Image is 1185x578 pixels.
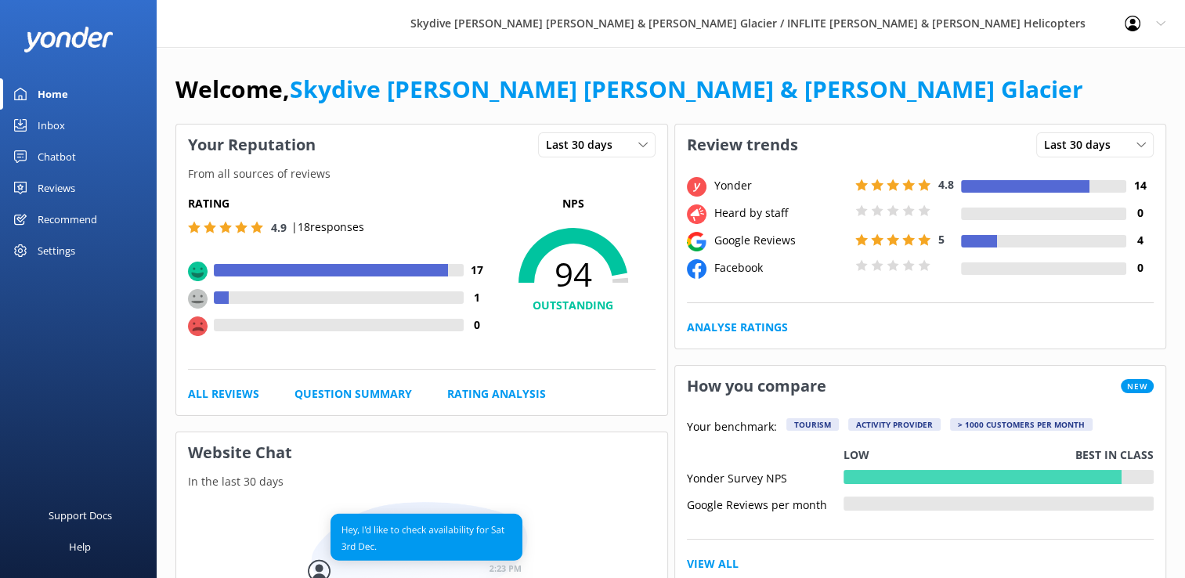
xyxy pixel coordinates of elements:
[271,220,287,235] span: 4.9
[687,497,844,511] div: Google Reviews per month
[38,172,75,204] div: Reviews
[176,165,667,182] p: From all sources of reviews
[1121,379,1154,393] span: New
[69,531,91,562] div: Help
[290,73,1083,105] a: Skydive [PERSON_NAME] [PERSON_NAME] & [PERSON_NAME] Glacier
[675,125,810,165] h3: Review trends
[176,125,327,165] h3: Your Reputation
[176,473,667,490] p: In the last 30 days
[23,27,114,52] img: yonder-white-logo.png
[938,232,945,247] span: 5
[710,259,851,276] div: Facebook
[844,446,869,464] p: Low
[950,418,1093,431] div: > 1000 customers per month
[546,136,622,154] span: Last 30 days
[491,297,656,314] h4: OUTSTANDING
[38,204,97,235] div: Recommend
[938,177,954,192] span: 4.8
[710,177,851,194] div: Yonder
[447,385,546,403] a: Rating Analysis
[294,385,412,403] a: Question Summary
[675,366,838,406] h3: How you compare
[49,500,112,531] div: Support Docs
[38,141,76,172] div: Chatbot
[188,195,491,212] h5: Rating
[188,385,259,403] a: All Reviews
[176,432,667,473] h3: Website Chat
[464,262,491,279] h4: 17
[687,319,788,336] a: Analyse Ratings
[464,289,491,306] h4: 1
[1044,136,1120,154] span: Last 30 days
[786,418,839,431] div: Tourism
[38,78,68,110] div: Home
[491,255,656,294] span: 94
[1075,446,1154,464] p: Best in class
[464,316,491,334] h4: 0
[687,418,777,437] p: Your benchmark:
[1126,177,1154,194] h4: 14
[38,110,65,141] div: Inbox
[710,204,851,222] div: Heard by staff
[848,418,941,431] div: Activity Provider
[491,195,656,212] p: NPS
[687,555,739,573] a: View All
[710,232,851,249] div: Google Reviews
[291,219,364,236] p: | 18 responses
[1126,259,1154,276] h4: 0
[1126,204,1154,222] h4: 0
[38,235,75,266] div: Settings
[1126,232,1154,249] h4: 4
[175,70,1083,108] h1: Welcome,
[687,470,844,484] div: Yonder Survey NPS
